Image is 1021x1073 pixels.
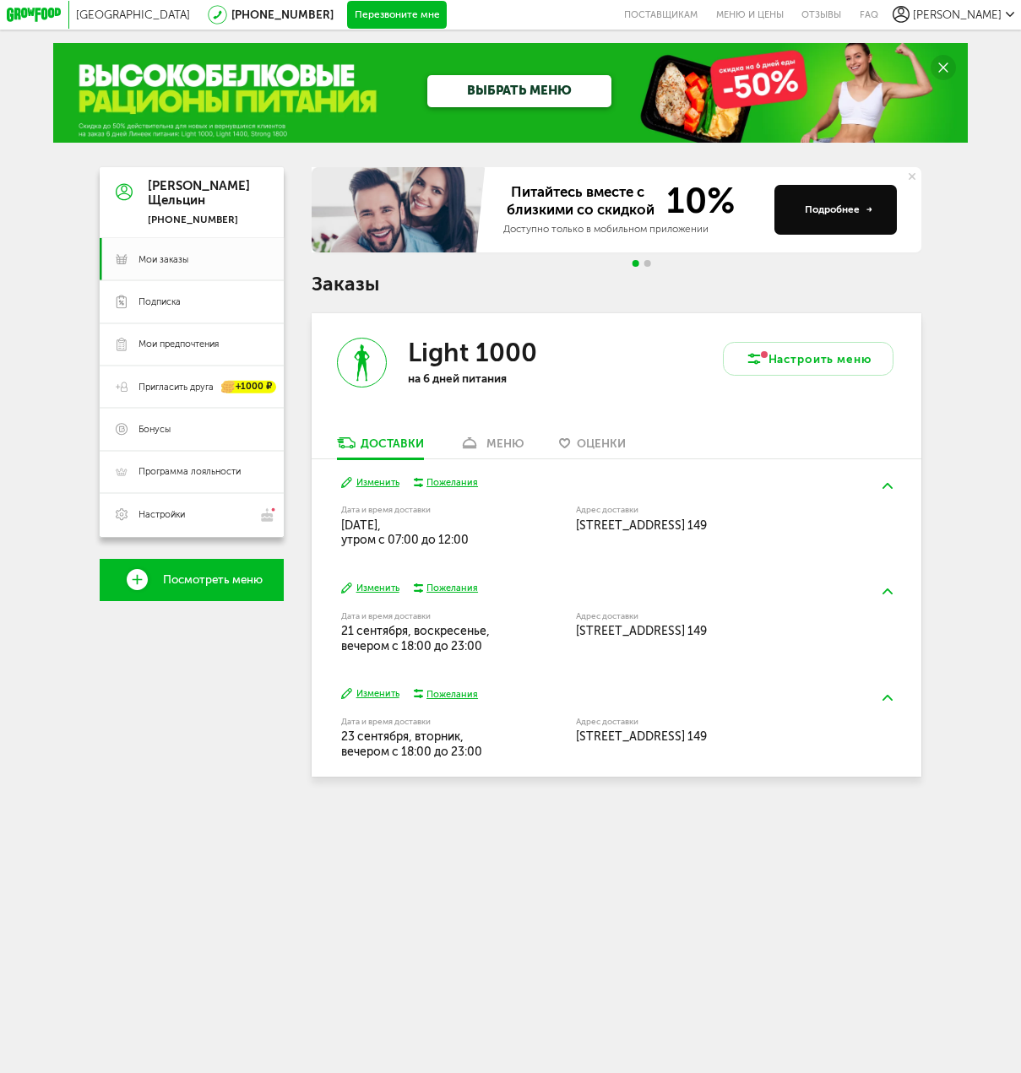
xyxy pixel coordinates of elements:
a: Мои заказы [100,238,284,280]
div: меню [486,436,524,450]
label: Дата и время доставки [341,507,503,514]
div: Доставки [361,436,424,450]
h1: Заказы [312,275,921,294]
span: Питайтесь вместе с близкими со скидкой [503,183,658,219]
label: Адрес доставки [576,613,840,620]
span: 23 сентября, вторник, вечером c 18:00 до 23:00 [341,729,482,759]
div: Пожелания [426,688,478,701]
span: [DATE], утром c 07:00 до 12:00 [341,518,469,548]
span: Go to slide 1 [632,260,638,267]
label: Адрес доставки [576,507,840,514]
p: на 6 дней питания [408,371,592,385]
div: Подробнее [805,203,872,217]
span: Бонусы [138,423,171,436]
a: Мои предпочтения [100,323,284,366]
span: [STREET_ADDRESS] 149 [576,518,707,533]
button: Настроить меню [723,342,893,376]
span: [STREET_ADDRESS] 149 [576,729,707,744]
a: Оценки [552,436,633,458]
span: Go to slide 2 [644,260,651,267]
label: Дата и время доставки [341,718,503,726]
span: Настройки [138,508,185,521]
div: Доступно только в мобильном приложении [503,222,763,236]
span: [GEOGRAPHIC_DATA] [76,8,190,21]
button: Пожелания [413,476,478,489]
div: Пожелания [426,582,478,594]
button: Подробнее [774,185,898,235]
button: Изменить [341,476,399,490]
a: Пригласить друга +1000 ₽ [100,366,284,408]
img: arrow-up-green.5eb5f82.svg [883,695,893,701]
a: Подписка [100,280,284,322]
button: Изменить [341,582,399,595]
label: Дата и время доставки [341,613,503,620]
img: arrow-up-green.5eb5f82.svg [883,483,893,489]
span: Подписка [138,295,181,308]
span: [STREET_ADDRESS] 149 [576,624,707,638]
div: [PHONE_NUMBER] [148,214,250,226]
a: ВЫБРАТЬ МЕНЮ [427,75,611,107]
span: 10% [658,183,736,219]
button: Изменить [341,687,399,701]
a: Доставки [329,436,431,458]
span: Оценки [577,436,626,450]
span: Посмотреть меню [163,573,263,586]
div: +1000 ₽ [222,381,277,393]
span: 21 сентября, воскресенье, вечером c 18:00 до 23:00 [341,624,490,653]
div: [PERSON_NAME] Щельцин [148,179,250,208]
h3: Light 1000 [408,338,537,368]
div: Пожелания [426,476,478,489]
button: Пожелания [413,688,478,701]
span: Программа лояльности [138,465,241,478]
a: [PHONE_NUMBER] [231,8,334,21]
span: Мои предпочтения [138,338,219,350]
label: Адрес доставки [576,718,840,726]
button: Пожелания [413,582,478,594]
img: family-banner.579af9d.jpg [312,167,489,252]
button: Перезвоните мне [347,1,447,30]
a: меню [453,436,531,458]
img: arrow-up-green.5eb5f82.svg [883,588,893,594]
span: Пригласить друга [138,381,214,393]
span: Мои заказы [138,253,188,266]
a: Настройки [100,493,284,536]
span: [PERSON_NAME] [913,8,1002,21]
a: Бонусы [100,408,284,450]
a: Посмотреть меню [100,559,284,601]
a: Программа лояльности [100,451,284,493]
